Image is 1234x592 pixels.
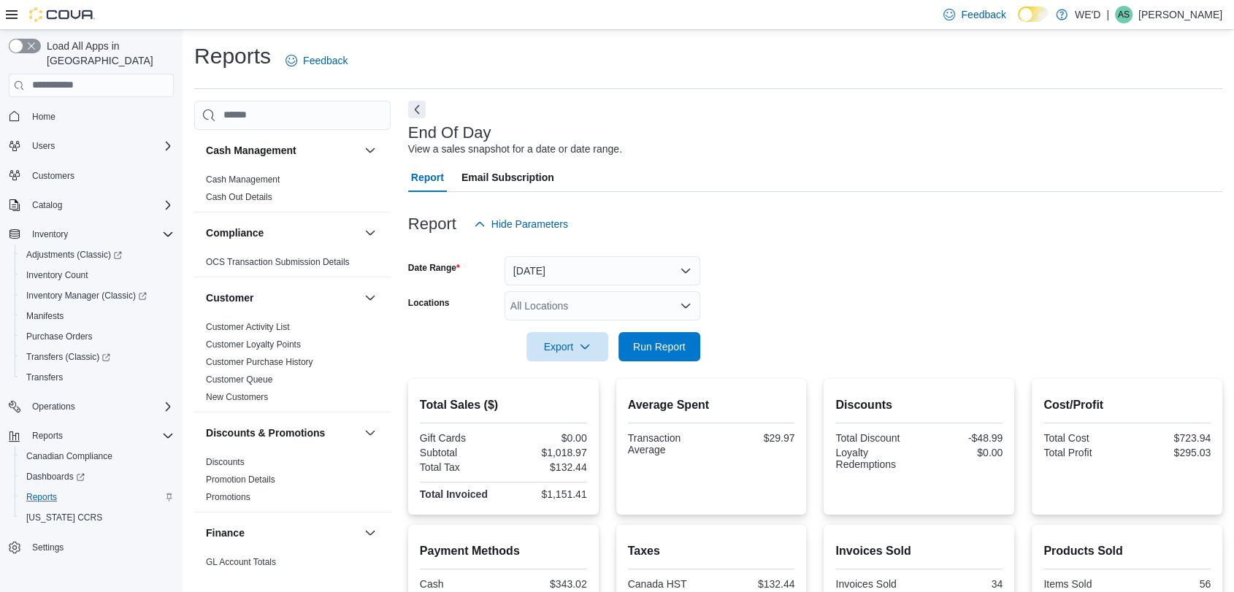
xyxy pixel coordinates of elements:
div: Discounts & Promotions [194,453,391,512]
span: Discounts [206,456,245,468]
span: Settings [26,538,174,556]
a: GL Account Totals [206,557,276,567]
button: Reports [26,427,69,445]
button: Open list of options [680,300,691,312]
label: Locations [408,297,450,309]
a: Customer Purchase History [206,357,313,367]
span: Purchase Orders [26,331,93,342]
span: Feedback [961,7,1005,22]
button: Operations [3,396,180,417]
a: Inventory Manager (Classic) [15,285,180,306]
span: Users [32,140,55,152]
h3: Cash Management [206,143,296,158]
span: Export [535,332,599,361]
a: OCS Transaction Submission Details [206,257,350,267]
button: Discounts & Promotions [206,426,359,440]
a: Dashboards [15,466,180,487]
span: Customer Activity List [206,321,290,333]
div: $132.44 [714,578,794,590]
span: Cash Out Details [206,191,272,203]
span: GL Transactions [206,574,269,585]
span: Transfers (Classic) [26,351,110,363]
div: Gift Cards [420,432,500,444]
div: Total Tax [420,461,500,473]
button: Run Report [618,332,700,361]
button: Discounts & Promotions [361,424,379,442]
span: Promotion Details [206,474,275,485]
a: Promotions [206,492,250,502]
span: Reports [32,430,63,442]
h2: Products Sold [1043,542,1211,560]
span: Promotions [206,491,250,503]
div: Subtotal [420,447,500,458]
p: [PERSON_NAME] [1138,6,1222,23]
button: Cash Management [361,142,379,159]
div: $723.94 [1130,432,1211,444]
button: Export [526,332,608,361]
button: Hide Parameters [468,209,574,239]
div: Cash Management [194,171,391,212]
span: OCS Transaction Submission Details [206,256,350,268]
button: Finance [361,524,379,542]
div: Customer [194,318,391,412]
div: Transaction Average [628,432,708,455]
div: Loyalty Redemptions [835,447,916,470]
div: $29.97 [714,432,794,444]
a: Customer Queue [206,374,272,385]
h2: Payment Methods [420,542,587,560]
span: Manifests [20,307,174,325]
input: Dark Mode [1018,7,1049,22]
span: Operations [32,401,75,412]
div: View a sales snapshot for a date or date range. [408,142,622,157]
button: Canadian Compliance [15,446,180,466]
button: Inventory Count [15,265,180,285]
button: Users [26,137,61,155]
button: [US_STATE] CCRS [15,507,180,528]
span: Catalog [32,199,62,211]
a: Adjustments (Classic) [15,245,180,265]
div: 56 [1130,578,1211,590]
a: Inventory Manager (Classic) [20,287,153,304]
a: Customer Activity List [206,322,290,332]
button: Compliance [361,224,379,242]
h2: Average Spent [628,396,795,414]
a: Canadian Compliance [20,447,118,465]
div: Canada HST [628,578,708,590]
h3: End Of Day [408,124,491,142]
a: Promotion Details [206,474,275,485]
h3: Compliance [206,226,264,240]
h3: Finance [206,526,245,540]
span: AS [1118,6,1130,23]
span: Reports [26,427,174,445]
div: $343.02 [506,578,586,590]
h2: Taxes [628,542,795,560]
span: Adjustments (Classic) [20,246,174,264]
span: Dashboards [26,471,85,483]
label: Date Range [408,262,460,274]
button: Settings [3,537,180,558]
span: Customer Loyalty Points [206,339,301,350]
span: Customers [32,170,74,182]
span: Operations [26,398,174,415]
h2: Discounts [835,396,1003,414]
button: Cash Management [206,143,359,158]
a: Settings [26,539,69,556]
button: Inventory [26,226,74,243]
div: $0.00 [922,447,1003,458]
button: [DATE] [505,256,700,285]
h3: Customer [206,291,253,305]
div: Aleks Stam [1115,6,1133,23]
span: Transfers (Classic) [20,348,174,366]
button: Users [3,136,180,156]
a: New Customers [206,392,268,402]
button: Operations [26,398,81,415]
span: Canadian Compliance [20,447,174,465]
span: Report [411,163,444,192]
h2: Total Sales ($) [420,396,587,414]
div: -$48.99 [922,432,1003,444]
button: Reports [3,426,180,446]
a: Manifests [20,307,69,325]
button: Catalog [3,195,180,215]
span: Reports [26,491,57,503]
